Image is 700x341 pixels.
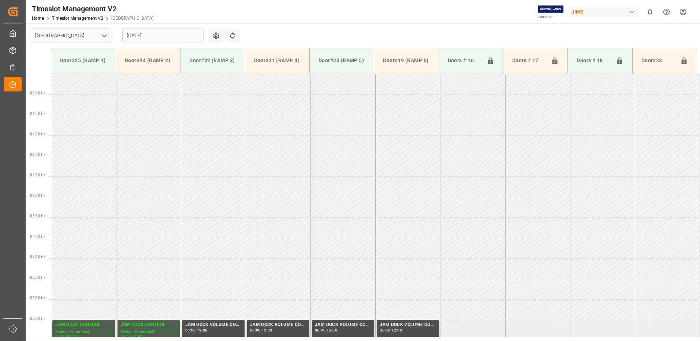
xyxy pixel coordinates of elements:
[315,321,371,329] div: JAM DOCK VOLUME CONTROL
[574,54,612,68] div: Doors # 18
[30,112,45,116] span: 01:00 Hr
[569,7,639,17] div: JIMS
[30,194,45,198] span: 03:00 Hr
[66,335,67,338] div: -
[132,335,143,338] div: 12:00
[122,54,174,67] div: Door#24 (RAMP 2)
[30,173,45,177] span: 02:30 Hr
[55,335,66,338] div: 06:00
[30,296,45,300] span: 05:30 Hr
[186,54,239,67] div: Door#22 (RAMP 3)
[32,3,153,14] div: Timeslot Management V2
[30,316,45,321] span: 06:00 Hr
[30,255,45,259] span: 04:30 Hr
[251,54,304,67] div: Door#21 (RAMP 4)
[120,335,131,338] div: 06:00
[52,16,103,21] a: Timeslot Management V2
[658,4,675,20] button: Help Center
[30,276,45,280] span: 05:00 Hr
[32,16,44,21] a: Home
[55,329,112,335] div: Status - Completed
[98,30,109,41] button: open menu
[509,54,548,68] div: Doors # 17
[538,5,563,18] img: Exertis%20JAM%20-%20Email%20Logo.jpg_1722504956.jpg
[67,335,78,338] div: 07:30
[380,329,390,332] div: 06:00
[131,335,132,338] div: -
[30,91,45,95] span: 00:30 Hr
[325,329,327,332] div: -
[57,54,110,67] div: Door#25 (RAMP 1)
[122,29,204,42] input: DD.MM.YYYY
[642,4,658,20] button: show 0 new notifications
[185,329,196,332] div: 06:00
[55,321,112,329] div: JAM DOCK CONTROL
[315,329,325,332] div: 06:00
[185,321,242,329] div: JAM DOCK VOLUME CONTROL
[31,29,112,42] input: Type to search/select
[30,214,45,218] span: 03:30 Hr
[120,321,177,329] div: JAM DOCK CONTROL
[262,329,272,332] div: 12:00
[261,329,262,332] div: -
[250,321,306,329] div: JAM DOCK VOLUME CONTROL
[445,54,484,68] div: Doors # 16
[391,329,402,332] div: 12:00
[390,329,391,332] div: -
[250,329,261,332] div: 06:00
[196,329,197,332] div: -
[380,321,436,329] div: JAM DOCK VOLUME CONTROL
[569,5,642,19] button: JIMS
[30,235,45,239] span: 04:00 Hr
[120,329,177,335] div: Status - Completed
[30,132,45,136] span: 01:30 Hr
[380,54,432,67] div: Door#19 (RAMP 6)
[30,153,45,157] span: 02:00 Hr
[197,329,208,332] div: 12:00
[327,329,337,332] div: 12:00
[638,54,677,68] div: Door#23
[316,54,368,67] div: Door#20 (RAMP 5)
